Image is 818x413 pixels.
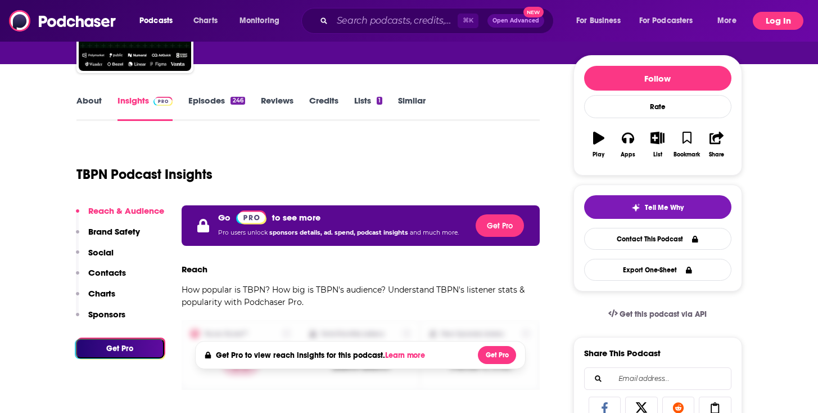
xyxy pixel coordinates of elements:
div: List [653,151,662,158]
button: Charts [76,288,115,309]
button: Sponsors [76,309,125,330]
a: InsightsPodchaser Pro [117,95,173,121]
div: Bookmark [674,151,700,158]
input: Email address... [594,368,722,389]
div: Rate [584,95,731,118]
button: Play [584,124,613,165]
button: Get Pro [478,346,516,364]
button: Export One-Sheet [584,259,731,281]
div: Search followers [584,367,731,390]
button: Get Pro [476,214,524,237]
p: Social [88,247,114,258]
button: Learn more [385,351,428,360]
h1: TBPN Podcast Insights [76,166,213,183]
a: Pro website [236,210,267,225]
button: Social [76,247,114,268]
button: open menu [632,12,709,30]
span: Charts [193,13,218,29]
input: Search podcasts, credits, & more... [332,12,458,30]
a: Credits [309,95,338,121]
p: Contacts [88,267,126,278]
button: Contacts [76,267,126,288]
a: Reviews [261,95,293,121]
a: Similar [398,95,426,121]
button: Bookmark [672,124,702,165]
button: Log In [753,12,803,30]
button: tell me why sparkleTell Me Why [584,195,731,219]
img: Podchaser - Follow, Share and Rate Podcasts [9,10,117,32]
a: Episodes246 [188,95,245,121]
span: Monitoring [239,13,279,29]
button: Share [702,124,731,165]
a: Contact This Podcast [584,228,731,250]
img: Podchaser Pro [153,97,173,106]
h3: Reach [182,264,207,275]
a: Lists1 [354,95,382,121]
a: Charts [186,12,224,30]
span: More [717,13,736,29]
button: Get Pro [76,339,164,358]
div: Apps [621,151,635,158]
button: Reach & Audience [76,205,164,226]
button: Apps [613,124,643,165]
span: Tell Me Why [645,203,684,212]
span: For Podcasters [639,13,693,29]
p: Brand Safety [88,226,140,237]
img: Podchaser Pro [236,210,267,225]
span: New [523,7,544,17]
a: About [76,95,102,121]
h3: Share This Podcast [584,348,661,358]
span: Get this podcast via API [620,309,707,319]
div: Play [593,151,604,158]
a: Get this podcast via API [599,300,716,328]
img: tell me why sparkle [631,203,640,212]
button: open menu [568,12,635,30]
span: For Business [576,13,621,29]
button: Brand Safety [76,226,140,247]
p: Charts [88,288,115,299]
div: 1 [377,97,382,105]
button: open menu [132,12,187,30]
span: Open Advanced [492,18,539,24]
h4: Get Pro to view reach insights for this podcast. [216,351,428,360]
p: How popular is TBPN? How big is TBPN's audience? Understand TBPN's listener stats & popularity wi... [182,284,540,308]
div: Share [709,151,724,158]
button: open menu [709,12,751,30]
p: Go [218,212,231,223]
div: 246 [231,97,245,105]
span: Podcasts [139,13,173,29]
button: List [643,124,672,165]
span: ⌘ K [458,14,478,28]
button: Follow [584,66,731,91]
p: Reach & Audience [88,205,164,216]
p: Sponsors [88,309,125,320]
button: Open AdvancedNew [487,14,544,28]
span: sponsors details, ad. spend, podcast insights [269,229,410,236]
p: to see more [272,212,320,223]
button: open menu [232,12,294,30]
div: Search podcasts, credits, & more... [312,8,564,34]
p: Pro users unlock and much more. [218,225,459,241]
